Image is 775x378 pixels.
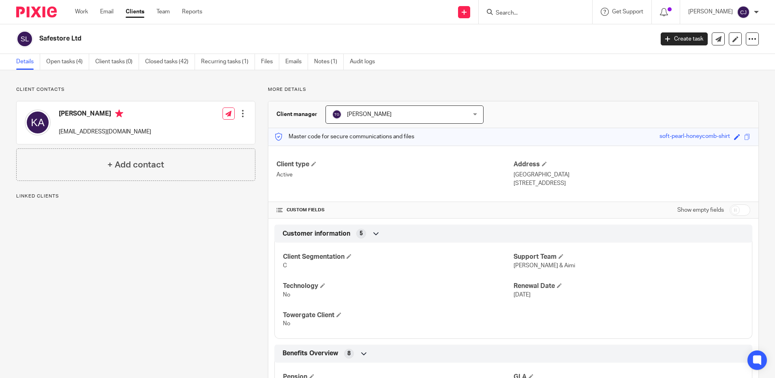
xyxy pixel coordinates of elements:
input: Search [495,10,568,17]
p: [EMAIL_ADDRESS][DOMAIN_NAME] [59,128,151,136]
img: svg%3E [332,110,342,119]
span: [PERSON_NAME] & Aimi [514,263,575,268]
a: Open tasks (4) [46,54,89,70]
i: Primary [115,110,123,118]
a: Files [261,54,279,70]
span: Get Support [612,9,643,15]
h4: Client type [276,160,513,169]
a: Reports [182,8,202,16]
span: No [283,321,290,326]
a: Notes (1) [314,54,344,70]
h4: Technology [283,282,513,290]
p: [STREET_ADDRESS] [514,179,750,187]
h4: Client Segmentation [283,253,513,261]
h4: Support Team [514,253,744,261]
a: Clients [126,8,144,16]
a: Closed tasks (42) [145,54,195,70]
img: svg%3E [16,30,33,47]
span: No [283,292,290,298]
p: More details [268,86,759,93]
div: soft-pearl-honeycomb-shirt [659,132,730,142]
span: Customer information [283,230,350,238]
a: Work [75,8,88,16]
h4: + Add contact [107,159,164,171]
span: 5 [360,230,363,238]
p: [GEOGRAPHIC_DATA] [514,171,750,179]
span: [DATE] [514,292,531,298]
a: Audit logs [350,54,381,70]
img: svg%3E [25,110,51,135]
a: Client tasks (0) [95,54,139,70]
span: [PERSON_NAME] [347,112,392,117]
a: Emails [285,54,308,70]
h4: CUSTOM FIELDS [276,207,513,213]
p: Client contacts [16,86,255,93]
h2: Safestore Ltd [39,34,527,43]
img: Pixie [16,6,57,17]
a: Email [100,8,113,16]
h4: Renewal Date [514,282,744,290]
a: Recurring tasks (1) [201,54,255,70]
label: Show empty fields [677,206,724,214]
a: Details [16,54,40,70]
p: Master code for secure communications and files [274,133,414,141]
img: svg%3E [737,6,750,19]
p: Linked clients [16,193,255,200]
a: Create task [661,32,708,45]
h3: Client manager [276,110,317,118]
a: Team [156,8,170,16]
p: Active [276,171,513,179]
h4: Towergate Client [283,311,513,320]
span: Benefits Overview [283,349,338,358]
p: [PERSON_NAME] [688,8,733,16]
span: C [283,263,287,268]
span: 8 [347,350,351,358]
h4: Address [514,160,750,169]
h4: [PERSON_NAME] [59,110,151,120]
